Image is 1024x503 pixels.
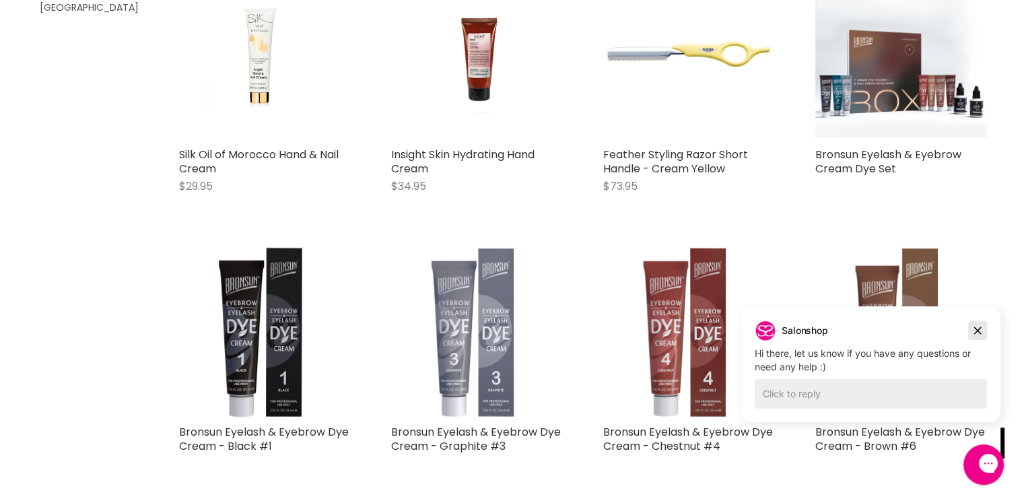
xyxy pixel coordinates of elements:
img: Bronsun Eyelash & Eyebrow Dye Cream - Chestnut #4 [603,246,775,418]
a: Bronsun Eyelash & Eyebrow Dye Cream - Black #1 [179,424,349,454]
span: $34.95 [391,178,426,194]
iframe: Gorgias live chat messenger [957,440,1011,490]
span: $73.95 [603,178,638,194]
a: Silk Oil of Morocco Hand & Nail Cream [179,147,339,176]
img: Bronsun Eyelash & Eyebrow Dye Cream - Graphite #3 [391,246,563,418]
a: Bronsun Eyelash & Eyebrow Dye Cream - Chestnut #4 [603,424,773,454]
iframe: Gorgias live chat campaigns [731,304,1011,442]
a: Bronsun Eyelash & Eyebrow Cream Dye Set [815,147,961,176]
a: Feather Styling Razor Short Handle - Cream Yellow [603,147,748,176]
img: Bronsun Eyelash & Eyebrow Dye Cream - Brown #6 [815,246,987,418]
a: Bronsun Eyelash & Eyebrow Dye Cream - Graphite #3 [391,424,561,454]
img: Bronsun Eyelash & Eyebrow Dye Cream - Black #1 [179,246,351,418]
a: Insight Skin Hydrating Hand Cream [391,147,535,176]
span: $29.95 [179,178,213,194]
